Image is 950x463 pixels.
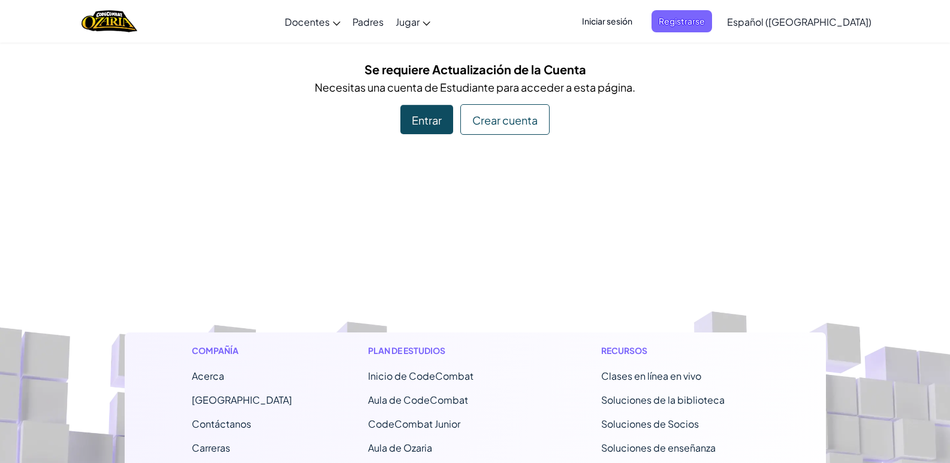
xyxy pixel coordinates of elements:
[601,417,699,430] a: Soluciones de Socios
[396,16,420,28] font: Jugar
[601,441,716,454] a: Soluciones de enseñanza
[601,345,647,356] font: Recursos
[82,9,137,34] a: Logotipo de Ozaria de CodeCombat
[192,345,239,356] font: Compañía
[721,5,877,38] a: Español ([GEOGRAPHIC_DATA])
[346,5,390,38] a: Padres
[315,80,635,94] font: Necesitas una cuenta de Estudiante para acceder a esta página.
[192,370,224,382] a: Acerca
[192,417,251,430] font: Contáctanos
[601,394,725,406] a: Soluciones de la biblioteca
[285,16,330,28] font: Docentes
[368,370,474,382] font: Inicio de CodeCombat
[368,417,460,430] a: CodeCombat Junior
[368,394,468,406] a: Aula de CodeCombat
[582,16,632,26] font: Iniciar sesión
[368,345,445,356] font: Plan de estudios
[652,10,712,32] button: Registrarse
[390,5,436,38] a: Jugar
[279,5,346,38] a: Docentes
[472,113,538,127] font: Crear cuenta
[192,394,292,406] a: [GEOGRAPHIC_DATA]
[368,441,432,454] a: Aula de Ozaria
[82,9,137,34] img: Hogar
[659,16,705,26] font: Registrarse
[727,16,871,28] font: Español ([GEOGRAPHIC_DATA])
[192,441,230,454] a: Carreras
[575,10,640,32] button: Iniciar sesión
[412,113,442,127] font: Entrar
[352,16,384,28] font: Padres
[601,370,701,382] a: Clases en línea en vivo
[364,62,586,77] font: Se requiere Actualización de la Cuenta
